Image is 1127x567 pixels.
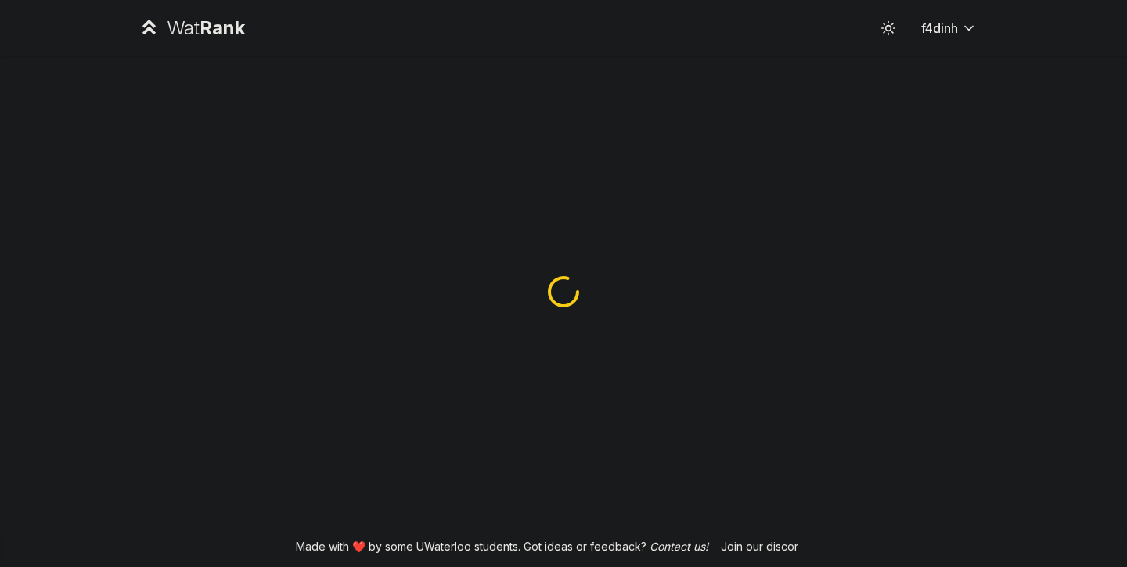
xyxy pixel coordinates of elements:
a: Contact us! [650,540,708,553]
button: f4dinh [909,14,989,42]
div: Wat [167,16,245,41]
span: Rank [200,16,245,39]
div: Join our discord! [721,539,808,554]
span: f4dinh [921,19,958,38]
span: Made with ❤️ by some UWaterloo students. Got ideas or feedback? [296,539,708,554]
a: WatRank [138,16,245,41]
